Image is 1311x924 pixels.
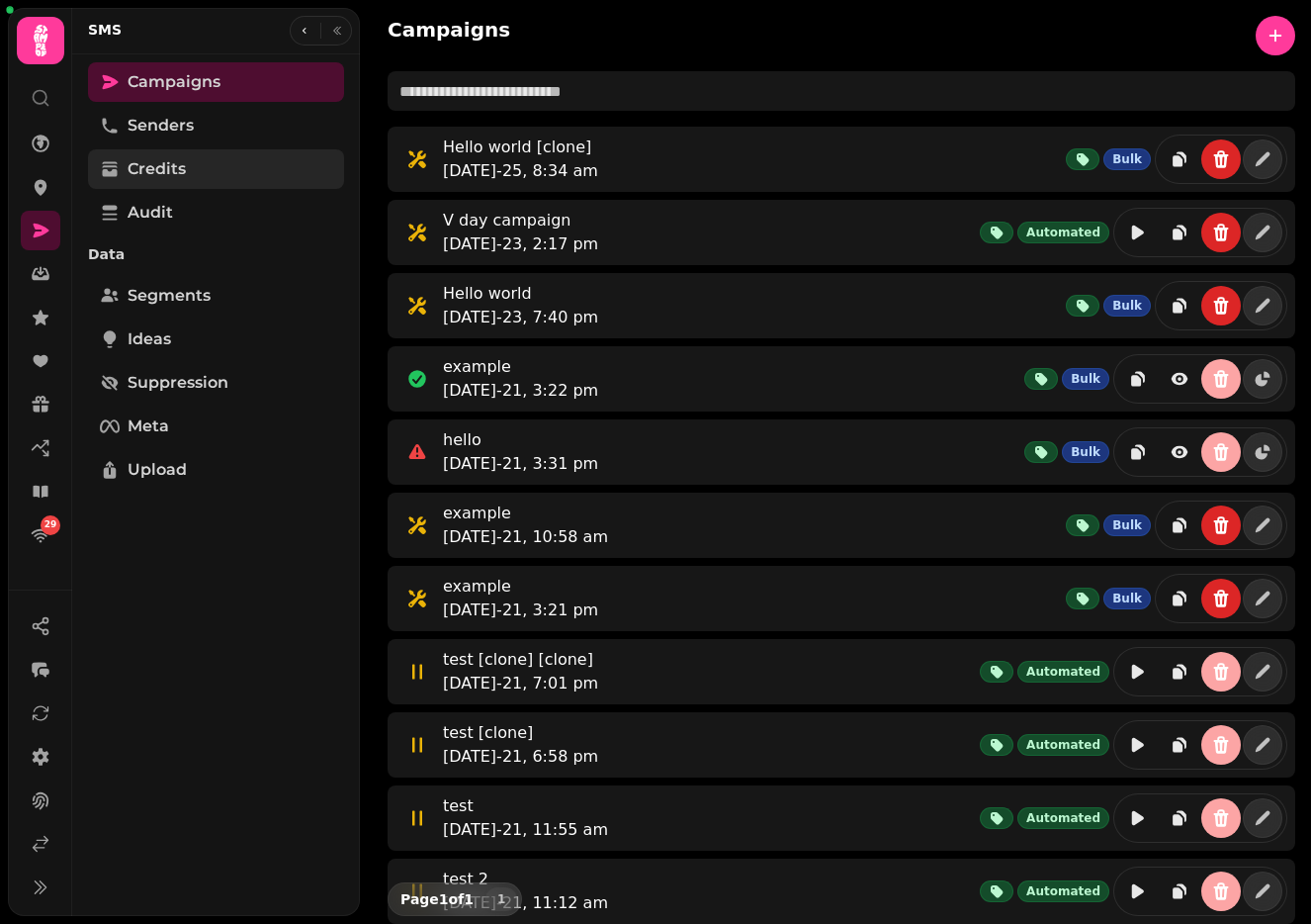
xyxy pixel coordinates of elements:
a: Ideas [88,320,344,359]
span: Audit [128,201,173,225]
p: [DATE]-23, 2:17 pm [443,232,976,256]
h2: SMS [88,20,122,40]
div: Bulk [1103,514,1151,536]
a: Senders [88,106,344,145]
a: Suppression [88,363,344,403]
nav: Tabs [72,54,360,916]
a: 29 [21,515,60,555]
button: 1 [485,887,517,911]
span: Ideas [128,327,171,351]
h2: Campaigns [388,16,510,55]
span: Suppression [128,371,228,395]
a: example [443,504,511,522]
p: [DATE]-21, 3:31 pm [443,452,1020,476]
nav: Pagination [485,887,517,911]
span: Credits [128,157,186,181]
div: Automated [1017,807,1109,829]
p: Page 1 of 1 [393,889,481,909]
p: [DATE]-21, 3:21 pm [443,599,1062,622]
p: [DATE]-21, 3:22 pm [443,379,1020,403]
div: Automated [1017,222,1109,243]
p: [DATE]-21, 10:58 am [443,525,1062,549]
a: Credits [88,149,344,189]
span: 1 [493,893,509,905]
span: Campaigns [128,70,220,94]
a: Hello world [443,284,532,303]
a: test 2 [443,870,488,888]
a: Audit [88,193,344,232]
a: Segments [88,276,344,316]
div: Bulk [1103,588,1151,609]
div: Bulk [1062,368,1109,390]
div: Automated [1017,661,1109,683]
p: [DATE]-21, 11:55 am [443,818,976,842]
p: [DATE]-21, 7:01 pm [443,672,976,695]
div: Bulk [1103,295,1151,317]
a: test [clone] [443,723,533,742]
div: Bulk [1062,441,1109,463]
a: Upload [88,450,344,490]
div: Automated [1017,880,1109,902]
p: [DATE]-21, 11:12 am [443,891,976,915]
p: Data [88,236,344,272]
div: Automated [1017,734,1109,756]
p: [DATE]-25, 8:34 am [443,159,1062,183]
a: V day campaign [443,211,570,230]
a: hello [443,430,481,449]
span: Segments [128,284,211,308]
span: 29 [44,518,57,532]
a: test [443,796,474,815]
span: Senders [128,114,194,138]
a: Campaigns [88,62,344,102]
a: example [443,577,511,596]
p: [DATE]-21, 6:58 pm [443,745,976,769]
a: example [443,357,511,376]
p: [DATE]-23, 7:40 pm [443,306,1062,329]
span: Upload [128,458,187,482]
div: Bulk [1103,148,1151,170]
a: Hello world [clone] [443,138,591,156]
span: Meta [128,415,169,438]
a: Meta [88,407,344,446]
a: test [clone] [clone] [443,650,593,669]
